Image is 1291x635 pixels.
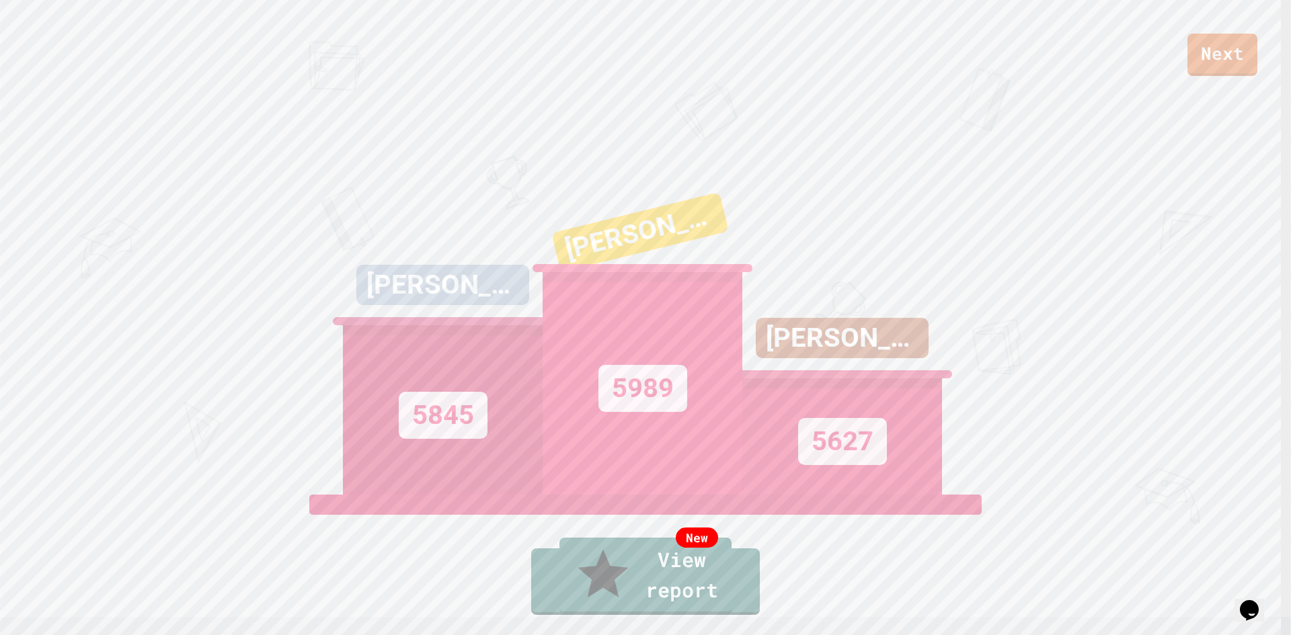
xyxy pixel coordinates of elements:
a: Next [1187,34,1257,76]
div: [PERSON_NAME] [551,192,729,272]
div: [PERSON_NAME] [356,265,529,305]
a: View report [559,538,732,614]
div: 5845 [399,392,487,439]
iframe: chat widget [1235,581,1278,622]
div: New [676,527,718,548]
div: 5627 [798,418,887,465]
div: 5989 [598,365,687,412]
div: [PERSON_NAME] [756,318,929,358]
